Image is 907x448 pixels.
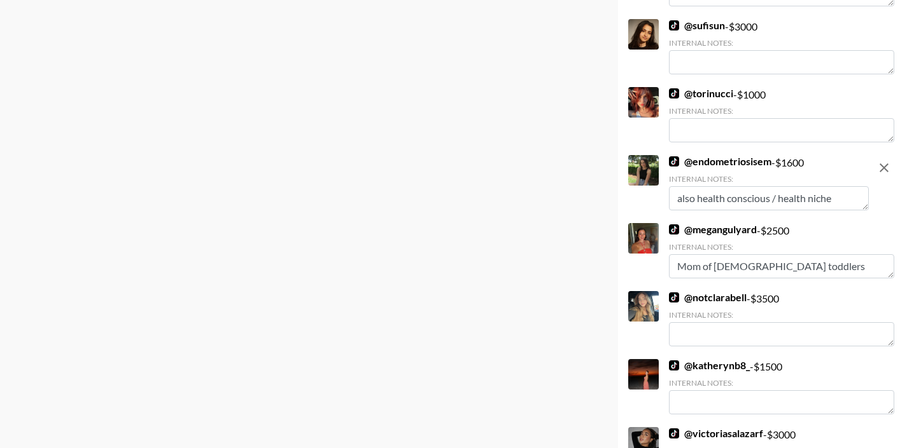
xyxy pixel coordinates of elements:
div: - $ 3500 [669,291,894,346]
img: TikTok [669,360,679,370]
img: TikTok [669,428,679,438]
div: - $ 3000 [669,19,894,74]
div: Internal Notes: [669,106,894,116]
a: @katherynb8_ [669,359,750,372]
img: TikTok [669,224,679,234]
button: remove [871,155,897,180]
img: TikTok [669,20,679,31]
div: Internal Notes: [669,38,894,48]
div: - $ 1600 [669,155,869,210]
textarea: also health conscious / health niche [669,186,869,210]
div: - $ 1000 [669,87,894,142]
div: Internal Notes: [669,310,894,320]
div: - $ 2500 [669,223,894,278]
div: Internal Notes: [669,242,894,252]
img: TikTok [669,292,679,302]
a: @notclarabell [669,291,747,304]
img: TikTok [669,88,679,98]
a: @endometriosisem [669,155,771,168]
a: @sufisun [669,19,725,32]
div: - $ 1500 [669,359,894,414]
a: @torinucci [669,87,733,100]
div: Internal Notes: [669,174,869,184]
a: @victoriasalazarf [669,427,763,440]
div: Internal Notes: [669,378,894,388]
img: TikTok [669,156,679,166]
a: @megangulyard [669,223,757,236]
textarea: Mom of [DEMOGRAPHIC_DATA] toddlers [669,254,894,278]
